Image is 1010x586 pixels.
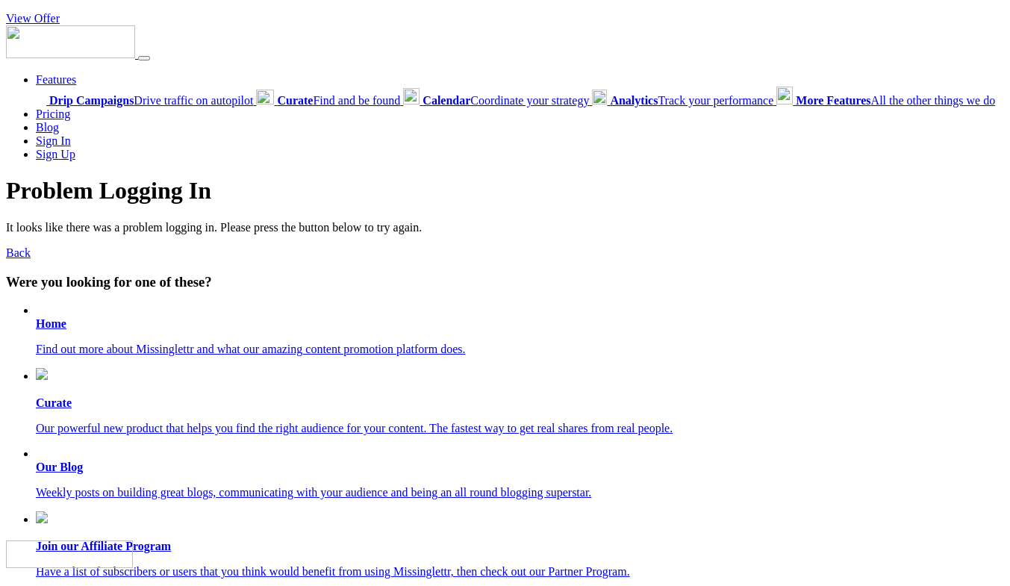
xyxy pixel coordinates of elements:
[423,94,470,107] b: Calendar
[610,94,658,107] b: Analytics
[49,94,134,107] b: Drip Campaigns
[6,540,133,568] img: Missinglettr - Social Media Marketing for content focused teams | Product Hunt
[36,461,83,473] b: Our Blog
[36,368,48,380] img: curate.png
[36,73,76,86] a: Features
[36,107,70,120] a: Pricing
[6,274,1004,290] h3: Were you looking for one of these?
[277,94,313,107] b: Curate
[36,486,1004,499] p: Weekly posts on building great blogs, communicating with your audience and being an all round blo...
[36,121,59,134] a: Blog
[796,94,995,107] span: All the other things we do
[36,148,75,160] a: Sign Up
[36,511,48,523] img: revenue.png
[36,368,1004,435] a: Curate Our powerful new product that helps you find the right audience for your content. The fast...
[6,177,1004,205] h1: Problem Logging In
[36,87,1004,107] div: Features
[6,246,31,259] a: Back
[36,565,1004,579] p: Have a list of subscribers or users that you think would benefit from using Missinglettr, then ch...
[36,343,1004,356] p: Find out more about Missinglettr and what our amazing content promotion platform does.
[36,422,1004,435] p: Our powerful new product that helps you find the right audience for your content. The fastest way...
[36,134,71,147] a: Sign In
[6,221,1004,234] p: It looks like there was a problem logging in. Please press the button below to try again.
[256,94,403,107] a: CurateFind and be found
[36,396,72,409] b: Curate
[403,94,592,107] a: CalendarCoordinate your strategy
[36,511,1004,579] a: Join our Affiliate Program Have a list of subscribers or users that you think would benefit from ...
[277,94,400,107] span: Find and be found
[36,317,1004,356] a: Home Find out more about Missinglettr and what our amazing content promotion platform does.
[36,461,1004,499] a: Our Blog Weekly posts on building great blogs, communicating with your audience and being an all ...
[796,94,870,107] b: More Features
[36,317,66,330] b: Home
[49,94,253,107] span: Drive traffic on autopilot
[423,94,589,107] span: Coordinate your strategy
[138,56,150,60] button: Menu
[36,94,256,107] a: Drip CampaignsDrive traffic on autopilot
[6,12,60,25] a: View Offer
[592,94,776,107] a: AnalyticsTrack your performance
[776,94,995,107] a: More FeaturesAll the other things we do
[610,94,773,107] span: Track your performance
